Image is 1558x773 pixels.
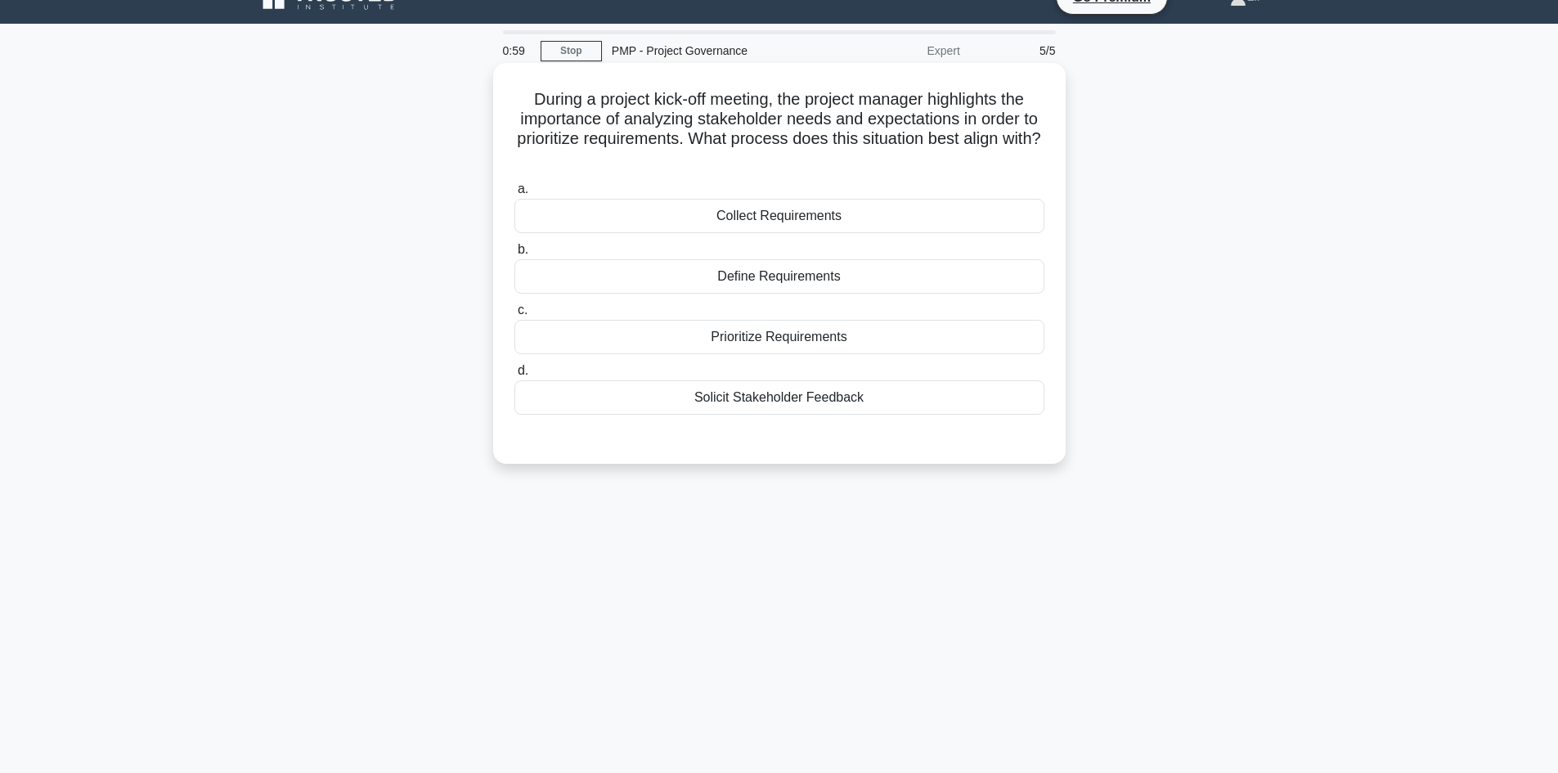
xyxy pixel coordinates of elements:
div: 5/5 [970,34,1066,67]
span: c. [518,303,528,317]
div: Collect Requirements [514,199,1044,233]
span: b. [518,242,528,256]
div: Prioritize Requirements [514,320,1044,354]
div: Solicit Stakeholder Feedback [514,380,1044,415]
span: d. [518,363,528,377]
div: PMP - Project Governance [602,34,827,67]
a: Stop [541,41,602,61]
div: Define Requirements [514,259,1044,294]
div: 0:59 [493,34,541,67]
div: Expert [827,34,970,67]
span: a. [518,182,528,195]
h5: During a project kick-off meeting, the project manager highlights the importance of analyzing sta... [513,89,1046,169]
